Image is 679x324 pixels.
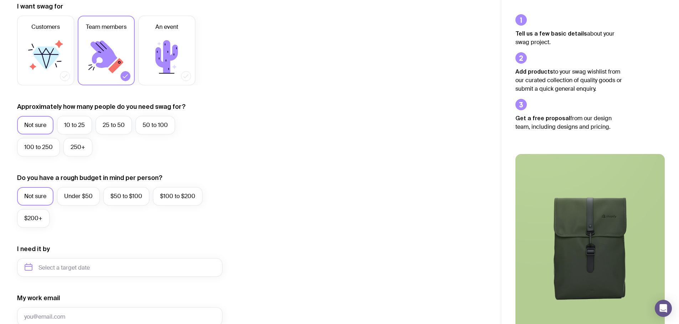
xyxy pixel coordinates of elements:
[86,23,127,31] span: Team members
[515,68,553,75] strong: Add products
[17,138,60,156] label: 100 to 250
[515,67,622,93] p: to your swag wishlist from our curated collection of quality goods or submit a quick general enqu...
[17,294,60,302] label: My work email
[103,187,149,206] label: $50 to $100
[17,116,53,134] label: Not sure
[31,23,60,31] span: Customers
[17,209,50,228] label: $200+
[17,102,186,111] label: Approximately how many people do you need swag for?
[17,245,50,253] label: I need it by
[17,174,163,182] label: Do you have a rough budget in mind per person?
[57,116,92,134] label: 10 to 25
[63,138,92,156] label: 250+
[153,187,202,206] label: $100 to $200
[96,116,132,134] label: 25 to 50
[17,187,53,206] label: Not sure
[135,116,175,134] label: 50 to 100
[515,29,622,47] p: about your swag project.
[515,114,622,131] p: from our design team, including designs and pricing.
[17,258,222,277] input: Select a target date
[17,2,63,11] label: I want swag for
[57,187,100,206] label: Under $50
[515,30,587,37] strong: Tell us a few basic details
[655,300,672,317] div: Open Intercom Messenger
[515,115,570,121] strong: Get a free proposal
[155,23,178,31] span: An event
